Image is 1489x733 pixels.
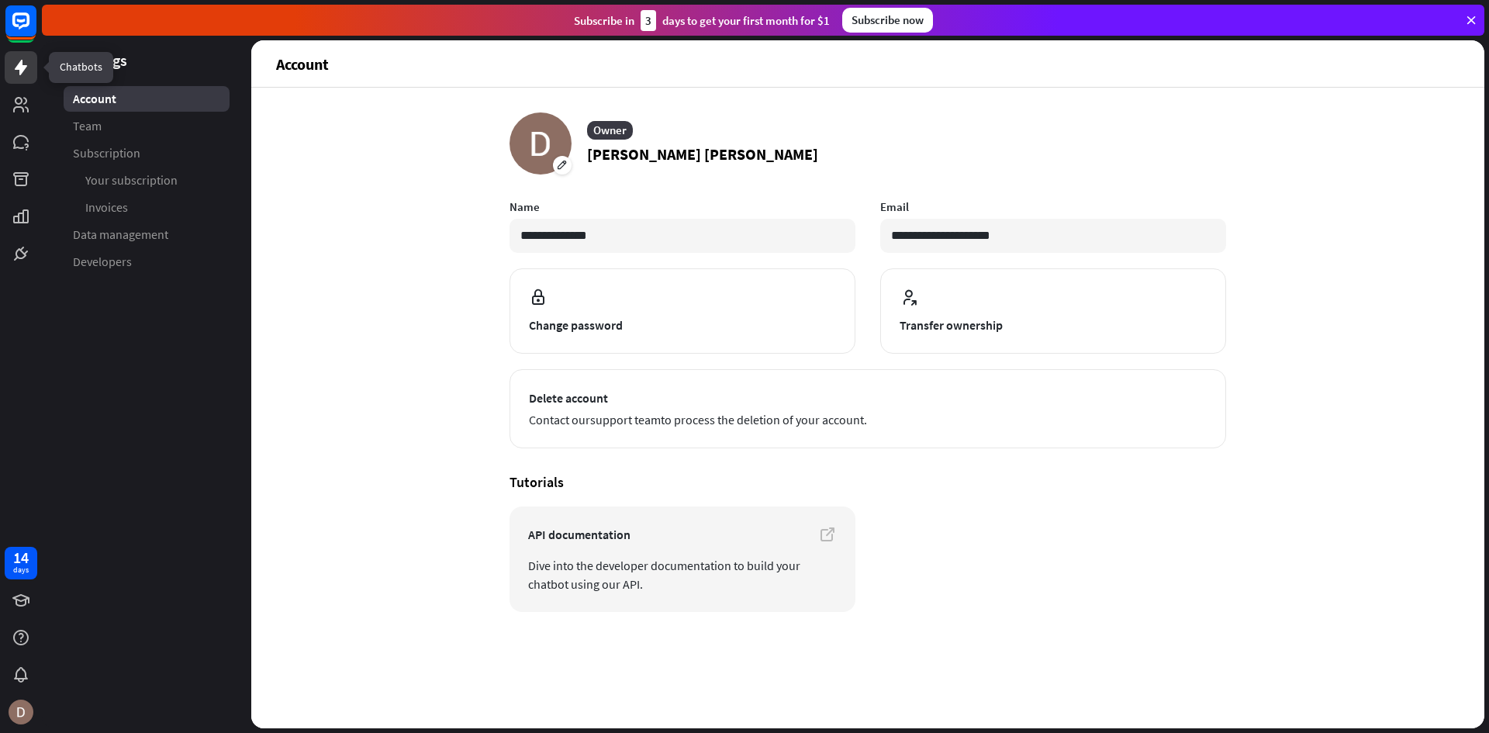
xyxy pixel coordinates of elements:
[251,40,1484,87] header: Account
[5,547,37,579] a: 14 days
[510,473,1226,491] h4: Tutorials
[85,172,178,188] span: Your subscription
[64,195,230,220] a: Invoices
[529,410,1207,429] span: Contact our to process the deletion of your account.
[510,369,1226,448] button: Delete account Contact oursupport teamto process the deletion of your account.
[529,316,836,334] span: Change password
[510,268,855,354] button: Change password
[64,249,230,275] a: Developers
[590,412,661,427] a: support team
[73,118,102,134] span: Team
[529,389,1207,407] span: Delete account
[12,6,59,53] button: Open LiveChat chat widget
[574,10,830,31] div: Subscribe in days to get your first month for $1
[528,525,837,544] span: API documentation
[510,199,855,214] label: Name
[528,556,837,593] span: Dive into the developer documentation to build your chatbot using our API.
[73,254,132,270] span: Developers
[900,316,1207,334] span: Transfer ownership
[13,565,29,576] div: days
[73,91,116,107] span: Account
[64,168,230,193] a: Your subscription
[85,199,128,216] span: Invoices
[64,140,230,166] a: Subscription
[880,199,1226,214] label: Email
[842,8,933,33] div: Subscribe now
[42,50,251,71] header: Settings
[64,113,230,139] a: Team
[880,268,1226,354] button: Transfer ownership
[587,143,818,166] p: [PERSON_NAME] [PERSON_NAME]
[64,222,230,247] a: Data management
[73,145,140,161] span: Subscription
[13,551,29,565] div: 14
[510,507,855,612] a: API documentation Dive into the developer documentation to build your chatbot using our API.
[73,226,168,243] span: Data management
[587,121,633,140] div: Owner
[641,10,656,31] div: 3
